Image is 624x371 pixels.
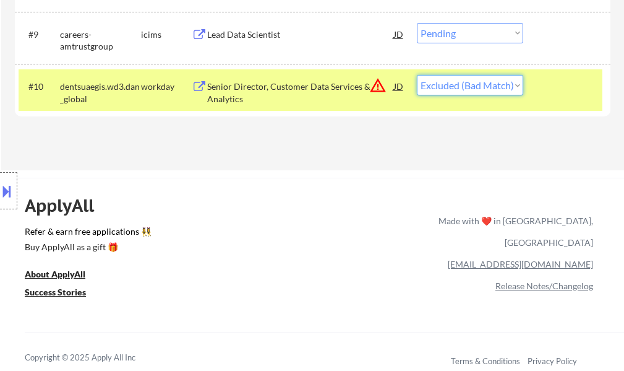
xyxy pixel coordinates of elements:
[369,77,387,94] button: warning_amber
[393,23,405,45] div: JD
[60,28,141,53] div: careers-amtrustgroup
[495,281,593,291] a: Release Notes/Changelog
[451,356,520,366] a: Terms & Conditions
[434,210,593,253] div: Made with ❤️ in [GEOGRAPHIC_DATA], [GEOGRAPHIC_DATA]
[28,28,50,41] div: #9
[207,81,394,105] div: Senior Director, Customer Data Services & Analytics
[448,259,593,269] a: [EMAIL_ADDRESS][DOMAIN_NAME]
[207,28,394,41] div: Lead Data Scientist
[528,356,577,366] a: Privacy Policy
[141,28,192,41] div: icims
[25,352,167,364] div: Copyright © 2025 Apply All Inc
[393,75,405,97] div: JD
